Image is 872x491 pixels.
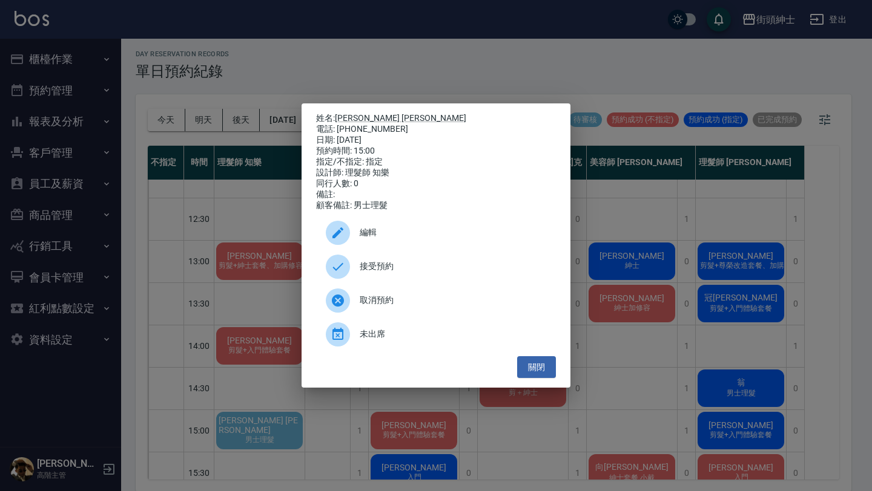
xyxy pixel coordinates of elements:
[517,356,556,379] button: 關閉
[316,216,556,250] div: 編輯
[316,178,556,189] div: 同行人數: 0
[316,317,556,351] div: 未出席
[316,157,556,167] div: 指定/不指定: 指定
[360,226,546,239] span: 編輯
[316,167,556,178] div: 設計師: 理髮師 知樂
[335,113,466,123] a: [PERSON_NAME] [PERSON_NAME]
[316,200,556,211] div: 顧客備註: 男士理髮
[316,113,556,124] p: 姓名:
[360,260,546,273] span: 接受預約
[316,250,556,284] div: 接受預約
[360,294,546,307] span: 取消預約
[316,146,556,157] div: 預約時間: 15:00
[316,124,556,135] div: 電話: [PHONE_NUMBER]
[316,284,556,317] div: 取消預約
[360,328,546,340] span: 未出席
[316,135,556,146] div: 日期: [DATE]
[316,189,556,200] div: 備註:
